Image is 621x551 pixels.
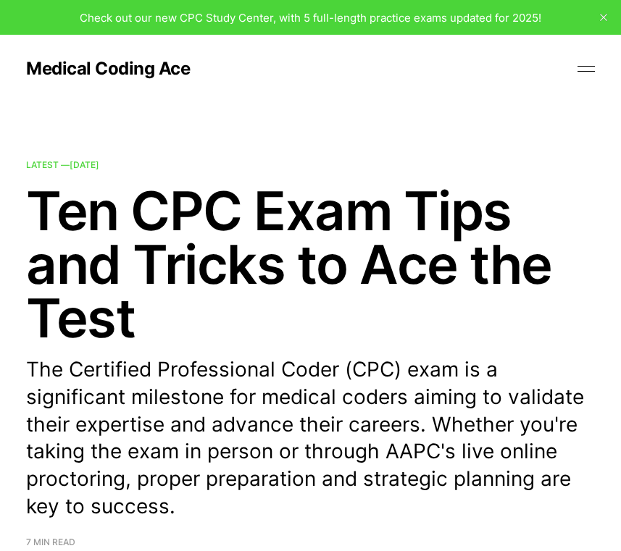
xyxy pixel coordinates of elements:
a: Medical Coding Ace [26,60,190,77]
span: 7 min read [26,538,75,547]
iframe: portal-trigger [385,480,621,551]
time: [DATE] [70,159,99,170]
span: Check out our new CPC Study Center, with 5 full-length practice exams updated for 2025! [80,11,541,25]
button: close [592,6,615,29]
span: Latest — [26,159,99,170]
h2: Ten CPC Exam Tips and Tricks to Ace the Test [26,184,595,345]
p: The Certified Professional Coder (CPC) exam is a significant milestone for medical coders aiming ... [26,356,595,521]
a: Latest —[DATE] Ten CPC Exam Tips and Tricks to Ace the Test The Certified Professional Coder (CPC... [26,161,595,547]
